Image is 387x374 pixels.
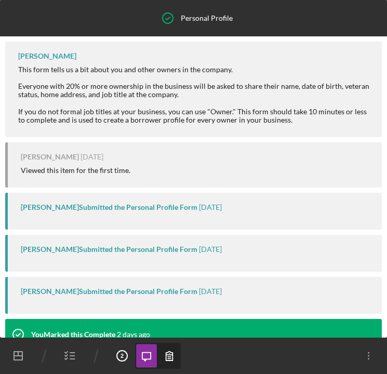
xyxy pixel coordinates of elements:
[181,14,233,22] div: Personal Profile
[81,153,103,161] time: 2025-10-02 02:47
[21,166,130,175] div: Viewed this item for the first time.
[21,153,79,161] div: [PERSON_NAME]
[31,330,115,339] div: You Marked this Complete
[21,287,197,296] div: [PERSON_NAME] Submitted the Personal Profile Form
[18,52,76,60] div: [PERSON_NAME]
[117,330,150,339] time: 2025-10-07 23:36
[18,82,371,99] div: Everyone with 20% or more ownership in the business will be asked to share their name, date of bi...
[18,108,371,124] div: If you do not formal job titles at your business, you can use "Owner." This form should take 10 m...
[121,353,124,359] tspan: 2
[199,203,222,211] time: 2025-10-02 02:48
[18,65,371,74] div: This form tells us a bit about you and other owners in the company.
[21,203,197,211] div: [PERSON_NAME] Submitted the Personal Profile Form
[199,287,222,296] time: 2025-10-03 22:53
[21,245,197,253] div: [PERSON_NAME] Submitted the Personal Profile Form
[199,245,222,253] time: 2025-10-03 22:52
